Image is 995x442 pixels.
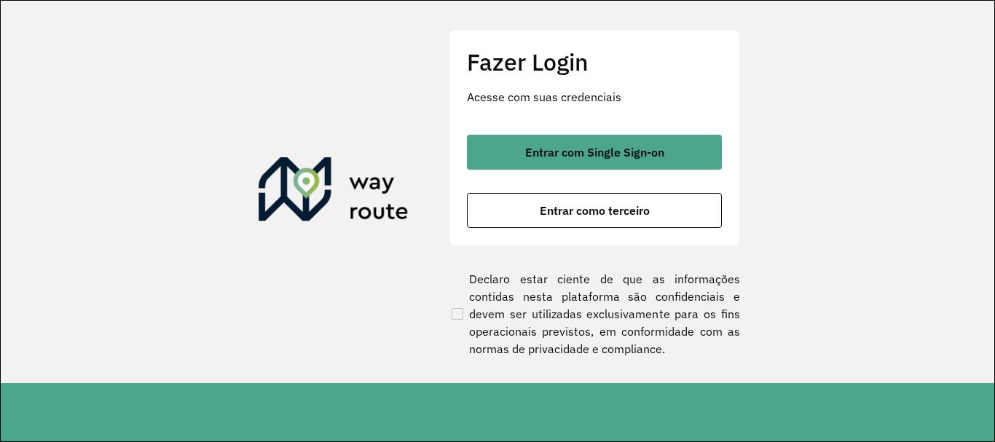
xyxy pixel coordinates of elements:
button: button [467,135,722,170]
button: button [467,193,722,228]
img: Roteirizador AmbevTech [259,157,409,227]
p: Acesse com suas credenciais [467,88,722,106]
h2: Fazer Login [467,48,722,76]
span: Entrar como terceiro [540,205,650,216]
label: Declaro estar ciente de que as informações contidas nesta plataforma são confidenciais e devem se... [449,270,740,358]
span: Entrar com Single Sign-on [525,146,664,158]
